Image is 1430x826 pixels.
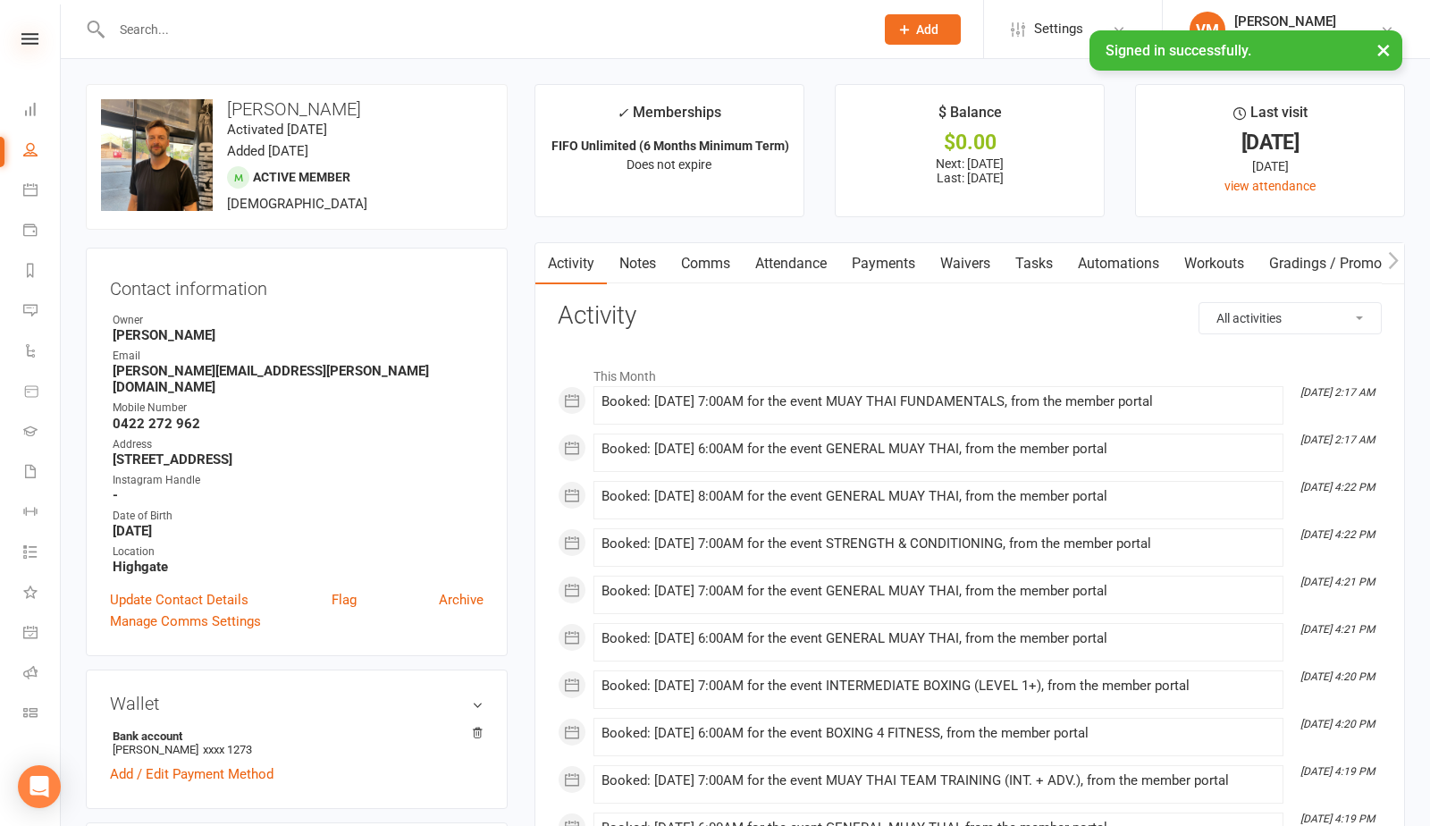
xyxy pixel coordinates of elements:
[558,358,1382,386] li: This Month
[23,574,60,614] a: What's New
[627,157,711,172] span: Does not expire
[601,773,1275,788] div: Booked: [DATE] 7:00AM for the event MUAY THAI TEAM TRAINING (INT. + ADV.), from the member portal
[928,243,1003,284] a: Waivers
[113,544,484,560] div: Location
[617,101,721,134] div: Memberships
[1257,243,1426,284] a: Gradings / Promotions
[113,363,484,395] strong: [PERSON_NAME][EMAIL_ADDRESS][PERSON_NAME][DOMAIN_NAME]
[23,373,60,413] a: Product Sales
[23,252,60,292] a: Reports
[1300,386,1375,399] i: [DATE] 2:17 AM
[227,143,308,159] time: Added [DATE]
[1106,42,1251,59] span: Signed in successfully.
[113,472,484,489] div: Instagram Handle
[439,589,484,611] a: Archive
[23,654,60,695] a: Roll call kiosk mode
[1233,101,1308,133] div: Last visit
[101,99,213,211] img: image1737324006.png
[227,196,367,212] span: [DEMOGRAPHIC_DATA]
[113,436,484,453] div: Address
[601,394,1275,409] div: Booked: [DATE] 7:00AM for the event MUAY THAI FUNDAMENTALS, from the member portal
[601,726,1275,741] div: Booked: [DATE] 6:00AM for the event BOXING 4 FITNESS, from the member portal
[558,302,1382,330] h3: Activity
[23,695,60,735] a: Class kiosk mode
[601,584,1275,599] div: Booked: [DATE] 7:00AM for the event GENERAL MUAY THAI, from the member portal
[1224,179,1316,193] a: view attendance
[203,743,252,756] span: xxxx 1273
[113,487,484,503] strong: -
[106,17,862,42] input: Search...
[23,131,60,172] a: People
[113,312,484,329] div: Owner
[113,729,475,743] strong: Bank account
[253,170,350,184] span: Active member
[839,243,928,284] a: Payments
[1034,9,1083,49] span: Settings
[601,442,1275,457] div: Booked: [DATE] 6:00AM for the event GENERAL MUAY THAI, from the member portal
[852,156,1088,185] p: Next: [DATE] Last: [DATE]
[23,614,60,654] a: General attendance kiosk mode
[1234,29,1380,46] div: Champions Gym Highgate
[1065,243,1172,284] a: Automations
[1300,718,1375,730] i: [DATE] 4:20 PM
[113,327,484,343] strong: [PERSON_NAME]
[1367,30,1400,69] button: ×
[617,105,628,122] i: ✓
[227,122,327,138] time: Activated [DATE]
[607,243,669,284] a: Notes
[1190,12,1225,47] div: VM
[1300,434,1375,446] i: [DATE] 2:17 AM
[1172,243,1257,284] a: Workouts
[1003,243,1065,284] a: Tasks
[18,765,61,808] div: Open Intercom Messenger
[1300,576,1375,588] i: [DATE] 4:21 PM
[669,243,743,284] a: Comms
[916,22,938,37] span: Add
[1300,670,1375,683] i: [DATE] 4:20 PM
[110,727,484,759] li: [PERSON_NAME]
[852,133,1088,152] div: $0.00
[1152,133,1388,152] div: [DATE]
[1300,813,1375,825] i: [DATE] 4:19 PM
[113,508,484,525] div: Date of Birth
[1300,528,1375,541] i: [DATE] 4:22 PM
[743,243,839,284] a: Attendance
[113,523,484,539] strong: [DATE]
[113,451,484,468] strong: [STREET_ADDRESS]
[101,99,492,119] h3: [PERSON_NAME]
[113,400,484,417] div: Mobile Number
[110,589,248,611] a: Update Contact Details
[113,559,484,575] strong: Highgate
[535,243,607,284] a: Activity
[113,348,484,365] div: Email
[110,694,484,713] h3: Wallet
[113,416,484,432] strong: 0422 272 962
[938,101,1002,133] div: $ Balance
[1300,623,1375,636] i: [DATE] 4:21 PM
[110,611,261,632] a: Manage Comms Settings
[551,139,789,153] strong: FIFO Unlimited (6 Months Minimum Term)
[601,631,1275,646] div: Booked: [DATE] 6:00AM for the event GENERAL MUAY THAI, from the member portal
[1234,13,1380,29] div: [PERSON_NAME]
[23,91,60,131] a: Dashboard
[1300,481,1375,493] i: [DATE] 4:22 PM
[332,589,357,611] a: Flag
[23,172,60,212] a: Calendar
[1152,156,1388,176] div: [DATE]
[23,212,60,252] a: Payments
[110,763,273,785] a: Add / Edit Payment Method
[601,678,1275,694] div: Booked: [DATE] 7:00AM for the event INTERMEDIATE BOXING (LEVEL 1+), from the member portal
[1300,765,1375,778] i: [DATE] 4:19 PM
[110,272,484,299] h3: Contact information
[885,14,961,45] button: Add
[601,489,1275,504] div: Booked: [DATE] 8:00AM for the event GENERAL MUAY THAI, from the member portal
[601,536,1275,552] div: Booked: [DATE] 7:00AM for the event STRENGTH & CONDITIONING, from the member portal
